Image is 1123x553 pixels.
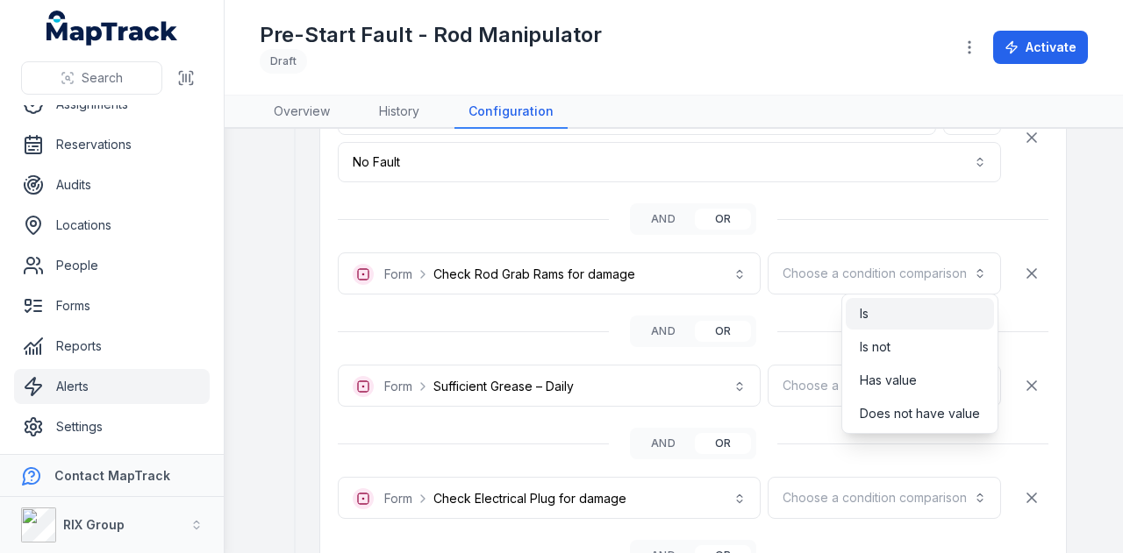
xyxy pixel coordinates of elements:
[841,294,998,434] div: Choose a condition comparison
[860,372,917,389] span: Has value
[860,305,869,323] span: Is
[860,338,891,356] span: Is not
[768,252,1001,294] button: Choose a condition comparison
[860,405,980,422] span: Does not have value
